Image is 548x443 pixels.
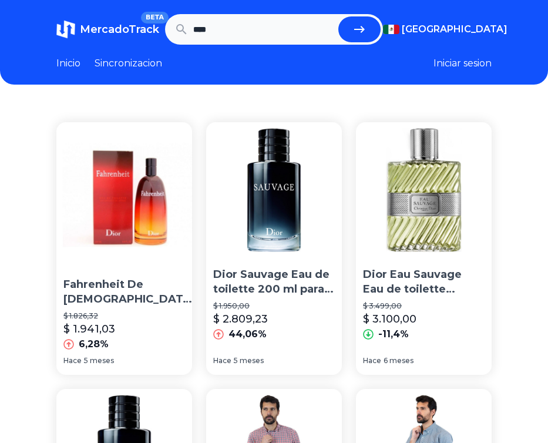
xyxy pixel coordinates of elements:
[141,12,169,24] span: BETA
[383,25,399,34] img: Mexico
[56,20,75,39] img: MercadoTrack
[206,122,342,375] a: Dior Sauvage Eau de toilette 200 ml para hombreDior Sauvage Eau de toilette 200 ml para hombre$ 1...
[63,311,195,321] p: $ 1.826,32
[363,267,485,297] p: Dior Eau Sauvage Eau de toilette 200 ml para hombre
[363,356,381,365] span: Hace
[383,22,492,36] button: [GEOGRAPHIC_DATA]
[56,20,159,39] a: MercadoTrackBETA
[63,277,195,307] p: Fahrenheit De [DEMOGRAPHIC_DATA][PERSON_NAME] Eau De Toilette 100 Ml
[63,356,82,365] span: Hace
[363,311,416,327] p: $ 3.100,00
[356,122,492,375] a: Dior Eau Sauvage Eau de toilette 200 ml para hombreDior Eau Sauvage Eau de toilette 200 ml para h...
[433,56,492,71] button: Iniciar sesion
[56,122,202,268] img: Fahrenheit De Christian Dior Eau De Toilette 100 Ml
[56,56,80,71] a: Inicio
[213,311,268,327] p: $ 2.809,23
[84,356,114,365] span: 5 meses
[95,56,162,71] a: Sincronizacion
[56,122,192,375] a: Fahrenheit De Christian Dior Eau De Toilette 100 MlFahrenheit De [DEMOGRAPHIC_DATA][PERSON_NAME] ...
[402,22,507,36] span: [GEOGRAPHIC_DATA]
[80,23,159,36] span: MercadoTrack
[378,327,409,341] p: -11,4%
[213,356,231,365] span: Hace
[234,356,264,365] span: 5 meses
[363,301,485,311] p: $ 3.499,00
[206,122,342,258] img: Dior Sauvage Eau de toilette 200 ml para hombre
[79,337,109,351] p: 6,28%
[63,321,115,337] p: $ 1.941,03
[213,301,335,311] p: $ 1.950,00
[356,122,492,258] img: Dior Eau Sauvage Eau de toilette 200 ml para hombre
[384,356,413,365] span: 6 meses
[213,267,335,297] p: Dior Sauvage Eau de toilette 200 ml para hombre
[228,327,267,341] p: 44,06%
